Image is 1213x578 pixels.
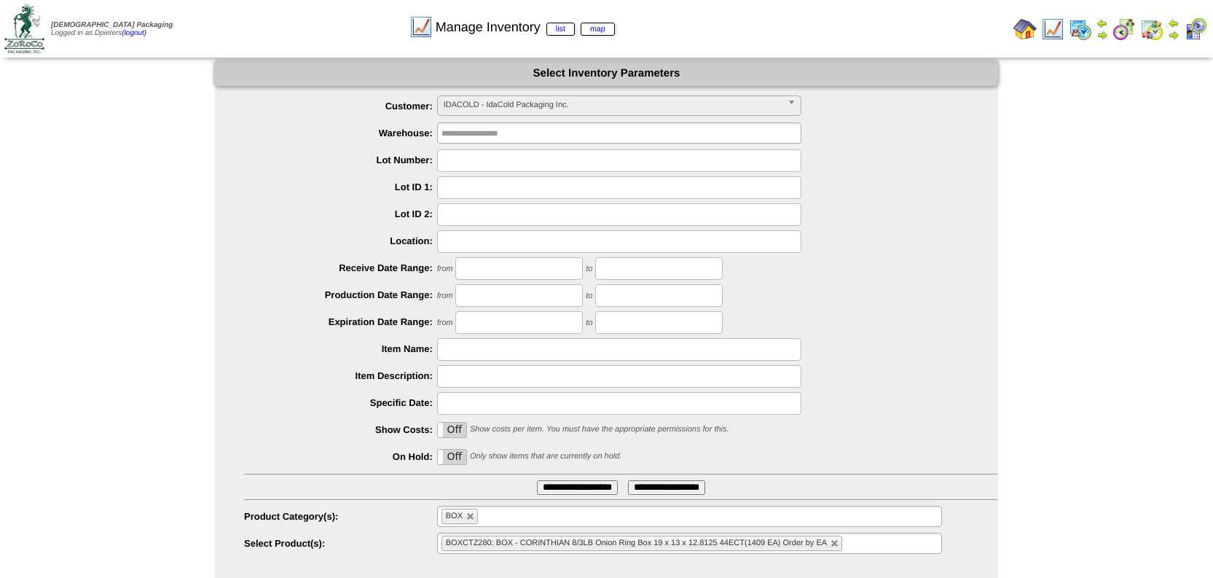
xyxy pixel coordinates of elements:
[438,423,467,437] label: Off
[244,262,437,273] label: Receive Date Range:
[244,289,437,300] label: Production Date Range:
[244,343,437,354] label: Item Name:
[244,101,437,112] label: Customer:
[437,422,468,438] div: OnOff
[1184,17,1207,41] img: calendarcustomer.gif
[244,155,437,165] label: Lot Number:
[1096,29,1108,41] img: arrowright.gif
[437,265,453,273] span: from
[1140,17,1163,41] img: calendarinout.gif
[244,128,437,138] label: Warehouse:
[444,96,782,114] span: IDACOLD - IdaCold Packaging Inc.
[438,450,467,464] label: Off
[1112,17,1136,41] img: calendarblend.gif
[244,316,437,327] label: Expiration Date Range:
[244,538,437,549] label: Select Product(s):
[586,292,592,300] span: to
[51,21,173,29] span: [DEMOGRAPHIC_DATA] Packaging
[244,397,437,408] label: Specific Date:
[1168,29,1179,41] img: arrowright.gif
[436,20,615,35] span: Manage Inventory
[437,292,453,300] span: from
[215,60,998,86] div: Select Inventory Parameters
[409,15,433,39] img: line_graph.gif
[437,319,453,327] span: from
[244,235,437,246] label: Location:
[244,370,437,381] label: Item Description:
[51,21,173,37] span: Logged in as Dpieters
[586,265,592,273] span: to
[470,425,729,434] span: Show costs per item. You must have the appropriate permissions for this.
[4,4,44,53] img: zoroco-logo-small.webp
[122,29,146,37] a: (logout)
[244,181,437,192] label: Lot ID 1:
[1041,17,1064,41] img: line_graph.gif
[586,319,592,327] span: to
[244,424,437,435] label: Show Costs:
[1069,17,1092,41] img: calendarprod.gif
[1013,17,1037,41] img: home.gif
[244,511,437,522] label: Product Category(s):
[1096,17,1108,29] img: arrowleft.gif
[1168,17,1179,29] img: arrowleft.gif
[446,512,463,520] span: BOX
[437,449,468,465] div: OnOff
[244,208,437,219] label: Lot ID 2:
[244,451,437,462] label: On Hold:
[546,23,575,36] a: list
[446,539,827,547] span: BOXCTZ280: BOX - CORINTHIAN 8/3LB Onion Ring Box 19 x 13 x 12.8125 44ECT(1409 EA) Order by EA
[581,23,615,36] a: map
[470,452,621,461] span: Only show items that are currently on hold.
